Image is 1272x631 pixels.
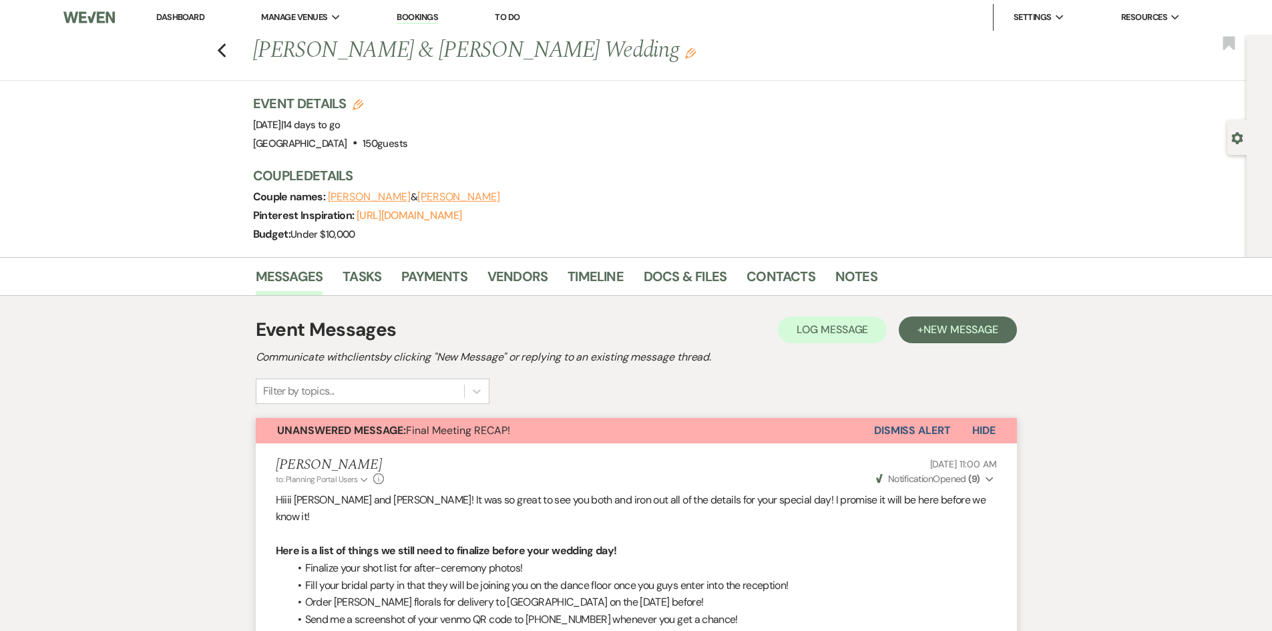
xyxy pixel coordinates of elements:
strong: ( 9 ) [968,473,980,485]
span: Opened [876,473,980,485]
a: Tasks [343,266,381,295]
strong: Here is a list of things we still need to finalize before your wedding day! [276,544,617,558]
span: to: Planning Portal Users [276,474,358,485]
span: Pinterest Inspiration: [253,208,357,222]
span: Notification [888,473,933,485]
h2: Communicate with clients by clicking "New Message" or replying to an existing message thread. [256,349,1017,365]
button: Edit [685,47,696,59]
a: Payments [401,266,467,295]
strong: Unanswered Message: [277,423,406,437]
button: [PERSON_NAME] [328,192,411,202]
a: [URL][DOMAIN_NAME] [357,208,461,222]
li: Finalize your shot list for after-ceremony photos! [289,560,997,577]
button: Unanswered Message:Final Meeting RECAP! [256,418,874,443]
li: Order [PERSON_NAME] florals for delivery to [GEOGRAPHIC_DATA] on the [DATE] before! [289,594,997,611]
button: Hide [951,418,1017,443]
a: Contacts [747,266,815,295]
span: Resources [1121,11,1167,24]
button: +New Message [899,317,1016,343]
span: & [328,190,500,204]
span: Under $10,000 [290,228,355,241]
a: Messages [256,266,323,295]
span: Final Meeting RECAP! [277,423,510,437]
button: Open lead details [1231,131,1243,144]
li: Send me a screenshot of your venmo QR code to [PHONE_NUMBER] whenever you get a chance! [289,611,997,628]
li: Fill your bridal party in that they will be joining you on the dance floor once you guys enter in... [289,577,997,594]
a: Dashboard [156,11,204,23]
span: Settings [1014,11,1052,24]
span: Budget: [253,227,291,241]
span: Manage Venues [261,11,327,24]
h5: [PERSON_NAME] [276,457,385,473]
button: [PERSON_NAME] [417,192,500,202]
h3: Event Details [253,94,408,113]
button: to: Planning Portal Users [276,473,371,485]
a: Timeline [568,266,624,295]
span: 14 days to go [283,118,341,132]
a: Notes [835,266,877,295]
button: Dismiss Alert [874,418,951,443]
a: To Do [495,11,519,23]
button: Log Message [778,317,887,343]
button: NotificationOpened (9) [874,472,997,486]
span: Hide [972,423,996,437]
img: Weven Logo [63,3,114,31]
span: [GEOGRAPHIC_DATA] [253,137,347,150]
h1: Event Messages [256,316,397,344]
a: Bookings [397,11,438,24]
span: Couple names: [253,190,328,204]
h1: [PERSON_NAME] & [PERSON_NAME] Wedding [253,35,851,67]
span: 150 guests [363,137,407,150]
span: Log Message [797,323,868,337]
span: | [281,118,341,132]
a: Vendors [487,266,548,295]
span: New Message [923,323,998,337]
span: [DATE] [253,118,341,132]
p: Hiiii [PERSON_NAME] and [PERSON_NAME]! It was so great to see you both and iron out all of the de... [276,491,997,525]
div: Filter by topics... [263,383,335,399]
a: Docs & Files [644,266,726,295]
h3: Couple Details [253,166,1001,185]
span: [DATE] 11:00 AM [930,458,997,470]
